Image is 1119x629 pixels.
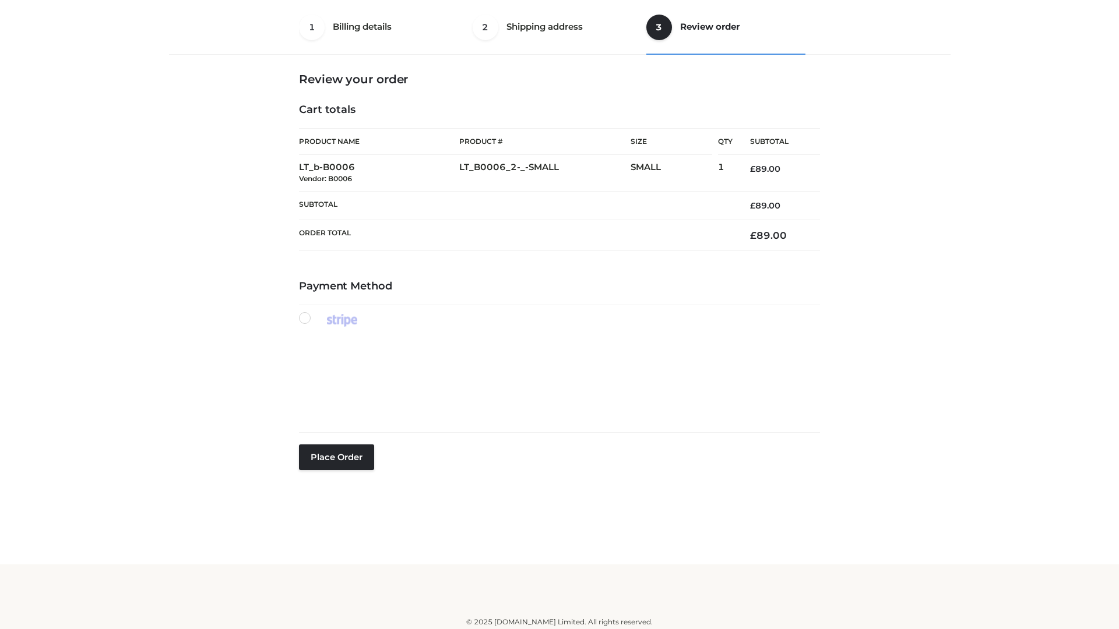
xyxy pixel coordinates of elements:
td: LT_B0006_2-_-SMALL [459,155,631,192]
td: 1 [718,155,733,192]
bdi: 89.00 [750,200,780,211]
bdi: 89.00 [750,229,787,241]
td: SMALL [631,155,718,192]
small: Vendor: B0006 [299,174,352,183]
iframe: Secure payment input frame [297,339,818,413]
h4: Cart totals [299,104,820,116]
bdi: 89.00 [750,164,780,174]
th: Product Name [299,128,459,155]
th: Size [631,129,712,155]
th: Product # [459,128,631,155]
th: Subtotal [299,191,733,220]
td: LT_b-B0006 [299,155,459,192]
th: Subtotal [733,129,820,155]
h3: Review your order [299,72,820,86]
th: Qty [718,128,733,155]
div: © 2025 [DOMAIN_NAME] Limited. All rights reserved. [173,616,946,628]
h4: Payment Method [299,280,820,293]
button: Place order [299,444,374,470]
span: £ [750,164,755,174]
span: £ [750,200,755,211]
span: £ [750,229,756,241]
th: Order Total [299,220,733,251]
